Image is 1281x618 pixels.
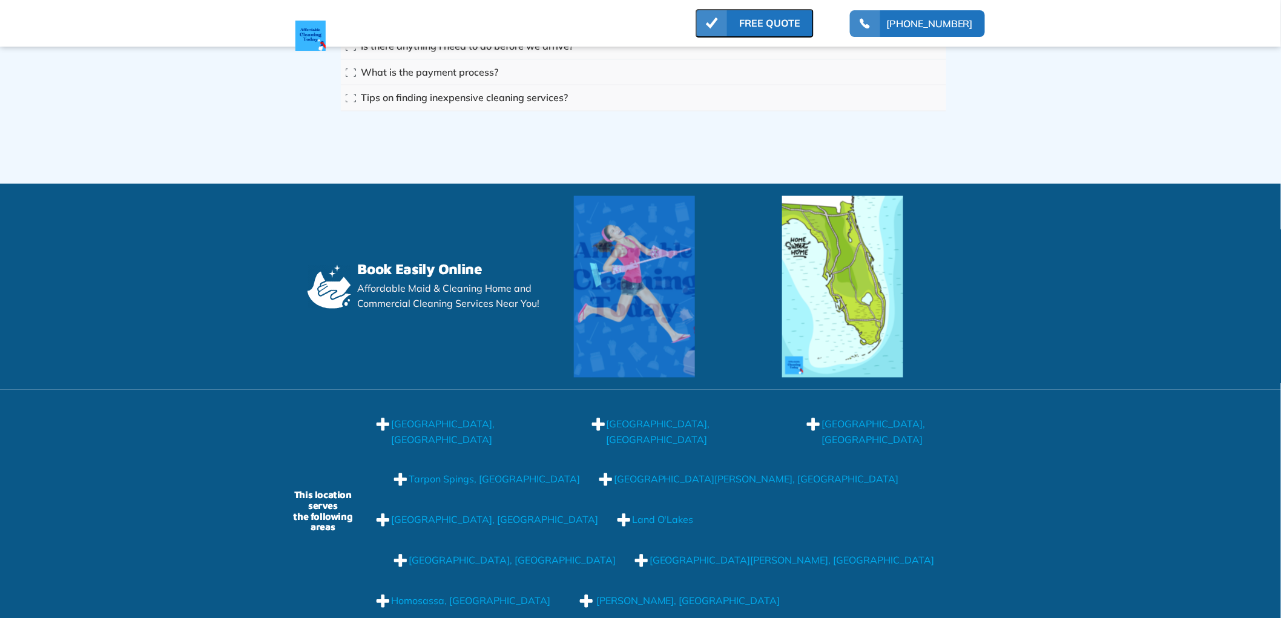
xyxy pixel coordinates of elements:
[574,196,695,378] img: cleaning services florida
[391,513,598,528] a: [GEOGRAPHIC_DATA], [GEOGRAPHIC_DATA]
[357,261,482,281] a: Book Easily Online
[886,16,973,31] a: [PHONE_NUMBER]
[696,9,814,38] button: FREE QUOTE
[409,472,580,488] a: Tarpon Spings, [GEOGRAPHIC_DATA]
[361,65,499,81] div: What is the payment process?
[361,90,568,106] div: Tips on finding inexpensive cleaning services?
[650,553,935,569] a: [GEOGRAPHIC_DATA][PERSON_NAME], [GEOGRAPHIC_DATA]
[632,513,694,528] a: Land O'Lakes
[607,417,788,448] a: [GEOGRAPHIC_DATA], [GEOGRAPHIC_DATA]
[357,281,562,312] div: Affordable Maid & Cleaning Home and Commercial Cleaning Services Near You!
[409,553,616,569] a: [GEOGRAPHIC_DATA], [GEOGRAPHIC_DATA]
[596,594,780,610] a: [PERSON_NAME], [GEOGRAPHIC_DATA]
[391,594,550,610] a: Homosassa, [GEOGRAPHIC_DATA]
[357,261,482,277] h3: Book Easily Online
[308,265,351,309] img: Hand affordable cleaning today
[391,417,573,448] a: [GEOGRAPHIC_DATA], [GEOGRAPHIC_DATA]
[283,490,363,536] a: This location servesthe following areas
[822,417,1003,448] a: [GEOGRAPHIC_DATA], [GEOGRAPHIC_DATA]
[782,196,903,378] img: Home Sweet Home Florida Cleaning Company ACT
[614,472,899,488] a: [GEOGRAPHIC_DATA][PERSON_NAME], [GEOGRAPHIC_DATA]
[850,10,985,37] button: [PHONE_NUMBER]
[283,490,363,533] h3: This location serves the following areas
